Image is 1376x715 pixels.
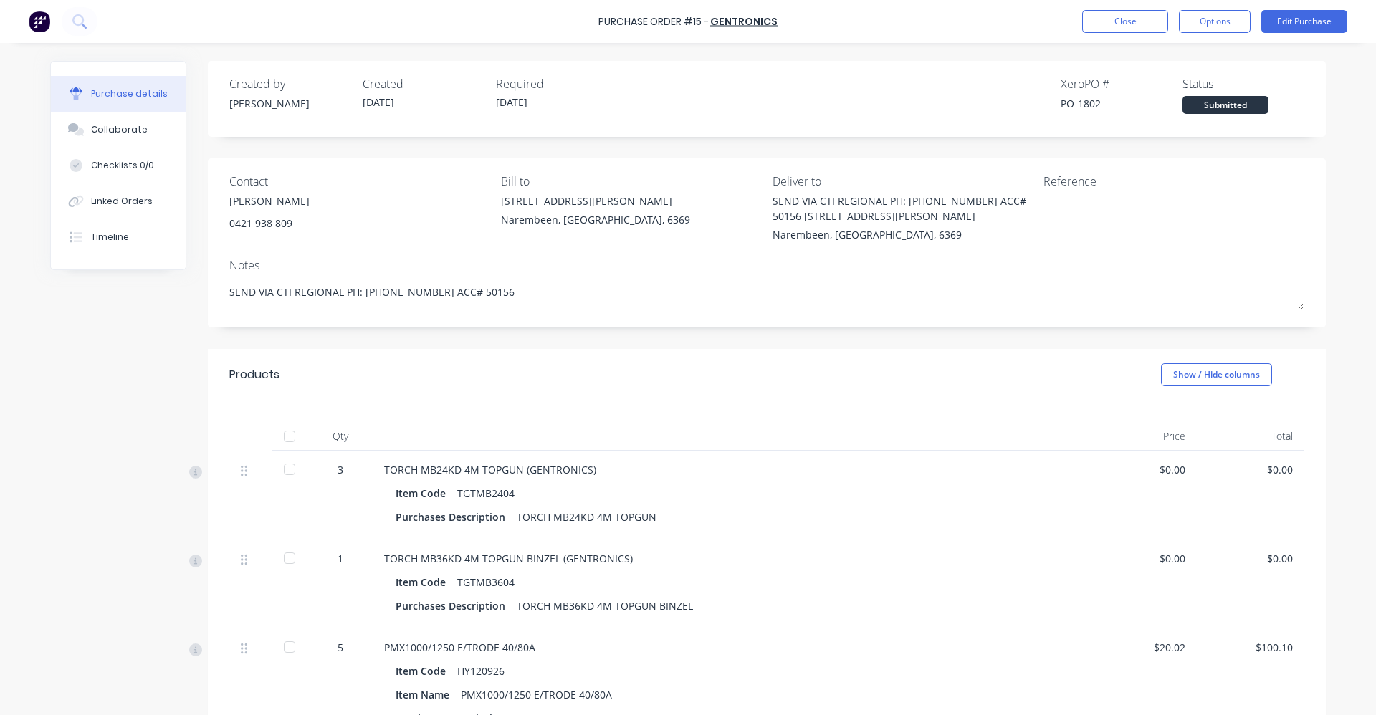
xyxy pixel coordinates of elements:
[457,572,515,592] div: TGTMB3604
[396,595,517,616] div: Purchases Description
[501,173,762,190] div: Bill to
[501,212,690,227] div: Narembeen, [GEOGRAPHIC_DATA], 6369
[501,193,690,208] div: [STREET_ADDRESS][PERSON_NAME]
[320,640,361,655] div: 5
[91,195,153,208] div: Linked Orders
[1182,75,1304,92] div: Status
[1082,10,1168,33] button: Close
[1182,96,1268,114] div: Submitted
[1061,75,1182,92] div: Xero PO #
[1208,551,1293,566] div: $0.00
[457,661,505,681] div: HY120926
[229,96,351,111] div: [PERSON_NAME]
[229,193,310,208] div: [PERSON_NAME]
[773,193,1033,224] div: SEND VIA CTI REGIONAL PH: [PHONE_NUMBER] ACC# 50156 [STREET_ADDRESS][PERSON_NAME]
[91,159,154,172] div: Checklists 0/0
[384,551,1078,566] div: TORCH MB36KD 4M TOPGUN BINZEL (GENTRONICS)
[517,507,656,527] div: TORCH MB24KD 4M TOPGUN
[229,277,1304,309] textarea: SEND VIA CTI REGIONAL PH: [PHONE_NUMBER] ACC# 50156
[1101,640,1185,655] div: $20.02
[710,14,778,29] a: GENTRONICS
[461,684,612,705] div: PMX1000/1250 E/TRODE 40/80A
[51,76,186,112] button: Purchase details
[773,227,1033,242] div: Narembeen, [GEOGRAPHIC_DATA], 6369
[396,684,461,705] div: Item Name
[396,507,517,527] div: Purchases Description
[457,483,515,504] div: TGTMB2404
[229,366,279,383] div: Products
[1089,422,1197,451] div: Price
[1043,173,1304,190] div: Reference
[517,595,693,616] div: TORCH MB36KD 4M TOPGUN BINZEL
[91,87,168,100] div: Purchase details
[1161,363,1272,386] button: Show / Hide columns
[773,173,1033,190] div: Deliver to
[91,231,129,244] div: Timeline
[29,11,50,32] img: Factory
[308,422,373,451] div: Qty
[229,75,351,92] div: Created by
[396,483,457,504] div: Item Code
[1101,462,1185,477] div: $0.00
[1261,10,1347,33] button: Edit Purchase
[51,148,186,183] button: Checklists 0/0
[1197,422,1304,451] div: Total
[51,112,186,148] button: Collaborate
[396,572,457,592] div: Item Code
[384,640,1078,655] div: PMX1000/1250 E/TRODE 40/80A
[598,14,709,29] div: Purchase Order #15 -
[1061,96,1182,111] div: PO-1802
[320,551,361,566] div: 1
[496,75,618,92] div: Required
[1101,551,1185,566] div: $0.00
[229,216,310,231] div: 0421 938 809
[51,183,186,219] button: Linked Orders
[1179,10,1251,33] button: Options
[229,173,490,190] div: Contact
[229,256,1304,274] div: Notes
[51,219,186,255] button: Timeline
[1208,462,1293,477] div: $0.00
[396,661,457,681] div: Item Code
[363,75,484,92] div: Created
[91,123,148,136] div: Collaborate
[384,462,1078,477] div: TORCH MB24KD 4M TOPGUN (GENTRONICS)
[1208,640,1293,655] div: $100.10
[320,462,361,477] div: 3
